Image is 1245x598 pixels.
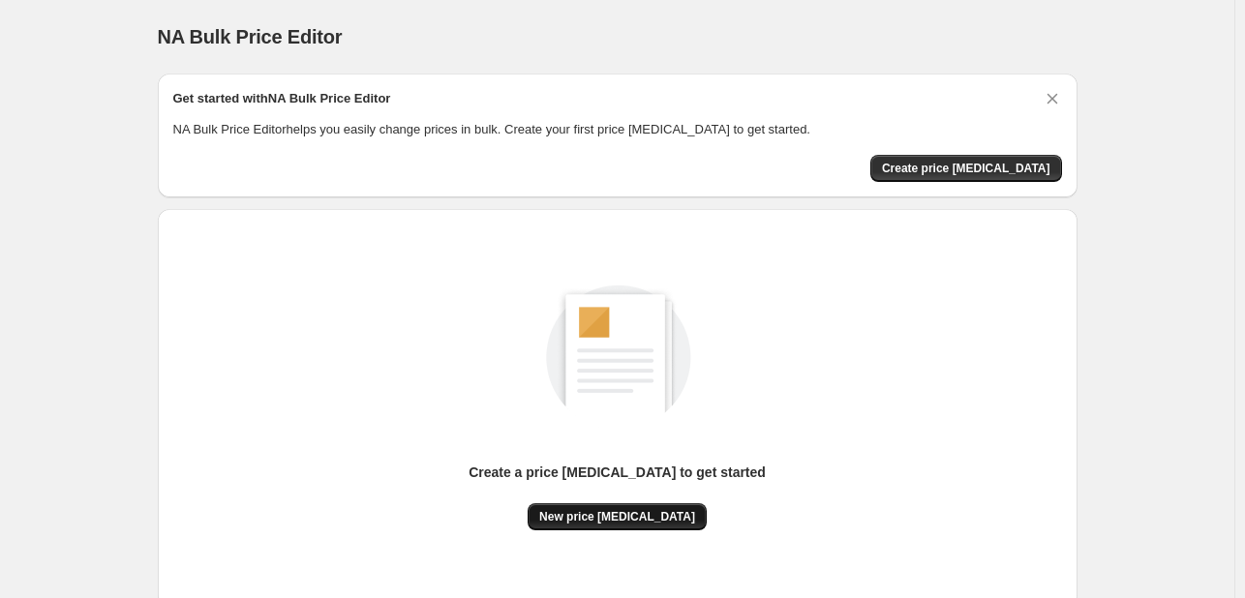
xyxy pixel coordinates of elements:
[882,161,1050,176] span: Create price [MEDICAL_DATA]
[173,89,391,108] h2: Get started with NA Bulk Price Editor
[539,509,695,524] span: New price [MEDICAL_DATA]
[870,155,1062,182] button: Create price change job
[1043,89,1062,108] button: Dismiss card
[469,463,766,482] p: Create a price [MEDICAL_DATA] to get started
[158,26,343,47] span: NA Bulk Price Editor
[173,120,1062,139] p: NA Bulk Price Editor helps you easily change prices in bulk. Create your first price [MEDICAL_DAT...
[528,503,707,530] button: New price [MEDICAL_DATA]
